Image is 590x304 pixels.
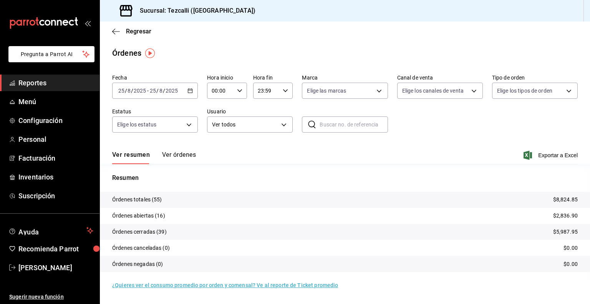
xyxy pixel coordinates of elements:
[112,151,150,164] button: Ver resumen
[253,75,293,80] label: Hora fin
[112,196,162,204] p: Órdenes totales (55)
[162,151,196,164] button: Ver órdenes
[307,87,346,95] span: Elige las marcas
[5,56,94,64] a: Pregunta a Parrot AI
[127,88,131,94] input: --
[553,228,578,236] p: $5,987.95
[18,226,83,235] span: Ayuda
[207,75,247,80] label: Hora inicio
[18,244,93,254] span: Recomienda Parrot
[112,244,170,252] p: Órdenes canceladas (0)
[18,153,93,163] span: Facturación
[126,28,151,35] span: Regresar
[320,117,388,132] input: Buscar no. de referencia
[207,109,293,114] label: Usuario
[112,228,167,236] p: Órdenes cerradas (39)
[563,260,578,268] p: $0.00
[112,151,196,164] div: navigation tabs
[497,87,552,95] span: Elige los tipos de orden
[18,78,93,88] span: Reportes
[156,88,159,94] span: /
[397,75,483,80] label: Canal de venta
[553,212,578,220] p: $2,836.90
[159,88,163,94] input: --
[145,48,155,58] img: Tooltip marker
[18,134,93,145] span: Personal
[8,46,94,62] button: Pregunta a Parrot AI
[18,115,93,126] span: Configuración
[9,293,93,301] span: Sugerir nueva función
[18,262,93,273] span: [PERSON_NAME]
[112,282,338,288] a: ¿Quieres ver el consumo promedio por orden y comensal? Ve al reporte de Ticket promedio
[112,109,198,114] label: Estatus
[112,212,165,220] p: Órdenes abiertas (16)
[112,260,163,268] p: Órdenes negadas (0)
[112,47,141,59] div: Órdenes
[18,96,93,107] span: Menú
[18,172,93,182] span: Inventarios
[112,173,578,183] p: Resumen
[125,88,127,94] span: /
[21,50,83,58] span: Pregunta a Parrot AI
[131,88,133,94] span: /
[553,196,578,204] p: $8,824.85
[163,88,165,94] span: /
[133,88,146,94] input: ----
[118,88,125,94] input: --
[117,121,156,128] span: Elige los estatus
[85,20,91,26] button: open_drawer_menu
[147,88,149,94] span: -
[112,75,198,80] label: Fecha
[212,121,278,129] span: Ver todos
[525,151,578,160] button: Exportar a Excel
[134,6,255,15] h3: Sucursal: Tezcalli ([GEOGRAPHIC_DATA])
[402,87,464,95] span: Elige los canales de venta
[112,28,151,35] button: Regresar
[165,88,178,94] input: ----
[563,244,578,252] p: $0.00
[492,75,578,80] label: Tipo de orden
[18,191,93,201] span: Suscripción
[149,88,156,94] input: --
[302,75,388,80] label: Marca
